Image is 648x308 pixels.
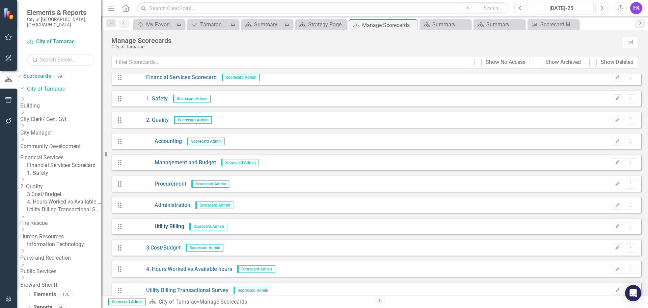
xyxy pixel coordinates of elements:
[20,281,101,289] a: Broward Sheriff
[149,298,370,306] div: » Manage Scorecards
[20,143,101,150] a: Community Development
[126,180,186,188] a: Procurement
[234,287,271,294] span: Scorecard Admin
[20,268,101,276] a: Public Services
[20,154,101,162] a: Financial Services
[126,223,184,231] a: Utility Billing
[187,138,225,145] span: Scorecard Admin
[421,20,469,29] a: Summary
[297,20,345,29] a: Strategy Page
[33,291,56,299] a: Elements
[126,244,181,252] a: 3.Cost/Budget
[362,21,415,29] div: Manage Scorecards
[126,116,169,124] a: 2. Quality
[111,37,619,44] div: Manage Scorecards
[54,73,65,79] div: 88
[27,8,94,17] span: Elements & Reports
[27,38,94,46] a: City of Tamarac
[27,206,101,214] a: Utility Billing Transactional Survey
[126,265,232,273] a: 4. Hours Worked vs Available hours
[486,20,523,29] div: Summary
[254,20,282,29] div: Summary
[108,299,146,305] span: Scorecard Admin
[20,129,101,137] a: City Manager
[601,58,633,66] div: Show Deleted
[531,4,591,13] div: [DATE]-25
[126,202,190,209] a: Administration
[27,169,101,177] a: 1. Safety
[3,7,16,20] img: ClearPoint Strategy
[432,20,469,29] div: Summary
[173,95,211,102] span: Scorecard Admin
[27,191,101,198] a: 3.Cost/Budget
[484,5,498,10] span: Search
[126,95,168,103] a: 1. Safety
[237,265,275,273] span: Scorecard Admin
[20,233,101,241] a: Human Resources
[200,20,228,29] div: Tamarac 2040 Strategic Plan - Departmental Action Plan
[474,3,508,13] button: Search
[27,54,94,66] input: Search Below...
[308,20,345,29] div: Strategy Page
[186,244,223,252] span: Scorecard Admin
[191,180,229,188] span: Scorecard Admin
[126,74,217,81] a: Financial Services Scorecard
[529,2,594,14] button: [DATE]-25
[27,17,94,28] small: City of [GEOGRAPHIC_DATA], [GEOGRAPHIC_DATA]
[20,183,101,191] a: 2. Quality
[475,20,523,29] a: Summary
[545,58,581,66] div: Show Archived
[135,20,174,29] a: My Favorites
[27,85,101,93] a: City of Tamarac
[59,292,73,298] div: 170
[126,159,216,167] a: Management and Budget
[20,254,101,262] a: Parks and Recreation
[222,74,260,81] span: Scorecard Admin
[146,20,174,29] div: My Favorites
[27,241,101,248] a: Information Technology
[27,198,101,206] a: 4. Hours Worked vs Available hours
[20,219,101,227] a: Fire Rescue
[111,56,470,69] input: Filter Scorecards...
[540,20,577,29] div: Scorecard Measures Data (FY To Date)
[189,20,228,29] a: Tamarac 2040 Strategic Plan - Departmental Action Plan
[159,299,197,305] a: City of Tamarac
[111,44,619,49] div: City of Tamarac
[126,287,228,294] a: Utility Billing Transactional Survey
[189,223,227,230] span: Scorecard Admin
[23,72,51,80] a: Scorecards
[20,102,101,110] a: Building
[137,2,509,14] input: Search ClearPoint...
[486,58,525,66] div: Show No Access
[20,116,101,123] a: City Clerk/ Gen. Gvt
[27,162,101,169] a: Financial Services Scorecard
[174,116,212,124] span: Scorecard Admin
[221,159,259,166] span: Scorecard Admin
[529,20,577,29] a: Scorecard Measures Data (FY To Date)
[195,202,233,209] span: Scorecard Admin
[126,138,182,145] a: Accounting
[630,2,642,14] button: FK
[625,285,641,301] div: Open Intercom Messenger
[243,20,282,29] a: Summary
